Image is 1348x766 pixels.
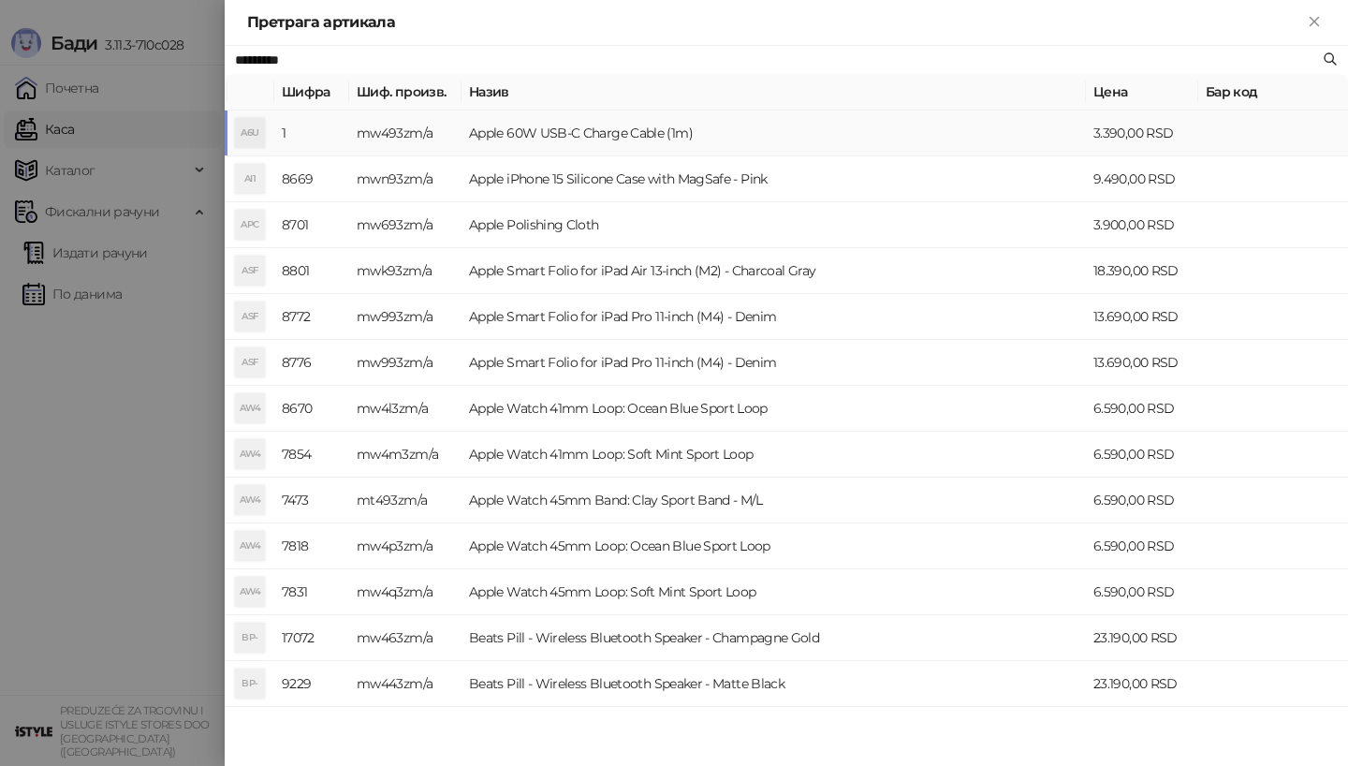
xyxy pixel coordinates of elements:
[1086,569,1198,615] td: 6.590,00 RSD
[235,439,265,469] div: AW4
[235,393,265,423] div: AW4
[349,110,462,156] td: mw493zm/a
[349,523,462,569] td: mw4p3zm/a
[462,523,1086,569] td: Apple Watch 45mm Loop: Ocean Blue Sport Loop
[349,248,462,294] td: mwk93zm/a
[1086,110,1198,156] td: 3.390,00 RSD
[274,294,349,340] td: 8772
[274,569,349,615] td: 7831
[235,623,265,653] div: BP-
[235,256,265,286] div: ASF
[274,386,349,432] td: 8670
[1086,432,1198,478] td: 6.590,00 RSD
[235,118,265,148] div: A6U
[462,156,1086,202] td: Apple iPhone 15 Silicone Case with MagSafe - Pink
[462,294,1086,340] td: Apple Smart Folio for iPad Pro 11-inch (M4) - Denim
[1086,294,1198,340] td: 13.690,00 RSD
[349,478,462,523] td: mt493zm/a
[462,386,1086,432] td: Apple Watch 41mm Loop: Ocean Blue Sport Loop
[1086,478,1198,523] td: 6.590,00 RSD
[235,669,265,699] div: BP-
[349,432,462,478] td: mw4m3zm/a
[462,661,1086,707] td: Beats Pill - Wireless Bluetooth Speaker - Matte Black
[462,248,1086,294] td: Apple Smart Folio for iPad Air 13-inch (M2) - Charcoal Gray
[235,347,265,377] div: ASF
[1086,523,1198,569] td: 6.590,00 RSD
[274,156,349,202] td: 8669
[349,74,462,110] th: Шиф. произв.
[462,432,1086,478] td: Apple Watch 41mm Loop: Soft Mint Sport Loop
[274,110,349,156] td: 1
[462,202,1086,248] td: Apple Polishing Cloth
[462,615,1086,661] td: Beats Pill - Wireless Bluetooth Speaker - Champagne Gold
[349,386,462,432] td: mw4l3zm/a
[1086,74,1198,110] th: Цена
[462,340,1086,386] td: Apple Smart Folio for iPad Pro 11-inch (M4) - Denim
[349,661,462,707] td: mw443zm/a
[235,485,265,515] div: AW4
[1086,661,1198,707] td: 23.190,00 RSD
[235,210,265,240] div: APC
[274,432,349,478] td: 7854
[1086,248,1198,294] td: 18.390,00 RSD
[1086,615,1198,661] td: 23.190,00 RSD
[462,569,1086,615] td: Apple Watch 45mm Loop: Soft Mint Sport Loop
[349,340,462,386] td: mw993zm/a
[1086,386,1198,432] td: 6.590,00 RSD
[462,110,1086,156] td: Apple 60W USB-C Charge Cable (1m)
[1086,156,1198,202] td: 9.490,00 RSD
[235,531,265,561] div: AW4
[235,302,265,331] div: ASF
[1198,74,1348,110] th: Бар код
[274,615,349,661] td: 17072
[1086,202,1198,248] td: 3.900,00 RSD
[349,202,462,248] td: mw693zm/a
[274,248,349,294] td: 8801
[349,156,462,202] td: mwn93zm/a
[462,478,1086,523] td: Apple Watch 45mm Band: Clay Sport Band - M/L
[274,340,349,386] td: 8776
[1303,11,1326,34] button: Close
[235,577,265,607] div: AW4
[247,11,1303,34] div: Претрага артикала
[349,569,462,615] td: mw4q3zm/a
[274,661,349,707] td: 9229
[274,523,349,569] td: 7818
[274,478,349,523] td: 7473
[349,294,462,340] td: mw993zm/a
[1086,340,1198,386] td: 13.690,00 RSD
[462,74,1086,110] th: Назив
[349,615,462,661] td: mw463zm/a
[274,74,349,110] th: Шифра
[274,202,349,248] td: 8701
[235,164,265,194] div: AI1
